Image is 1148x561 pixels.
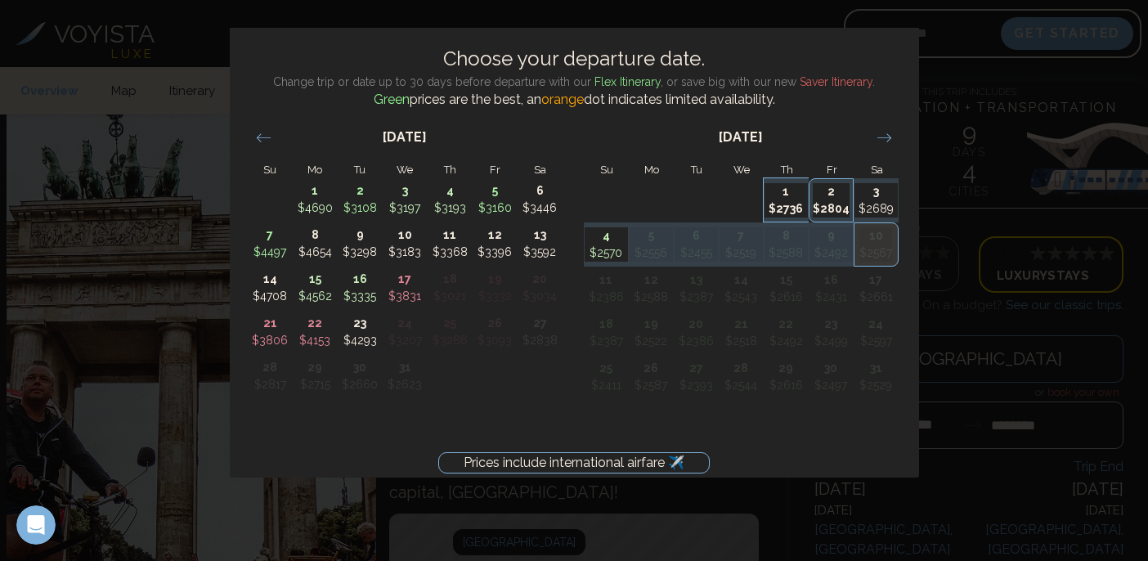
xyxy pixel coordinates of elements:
td: Choose Tuesday, December 9, 2025 as your check-out date. It’s available. [338,222,383,266]
td: Choose Thursday, December 18, 2025 as your check-out date. It’s available. [428,266,473,310]
td: Choose Thursday, December 4, 2025 as your check-out date. It’s available. [428,177,473,222]
p: 31 [854,360,898,377]
td: Choose Saturday, December 6, 2025 as your check-out date. It’s available. [518,177,563,222]
td: Choose Sunday, January 11, 2026 as your check-out date. It’s available. [584,267,629,311]
p: $2736 [765,200,808,218]
small: Mo [644,164,659,176]
td: Choose Wednesday, December 17, 2025 as your check-out date. It’s available. [383,266,428,310]
td: Choose Tuesday, December 23, 2025 as your check-out date. It’s available. [338,310,383,354]
p: $2387 [675,289,718,306]
p: $3831 [383,288,427,305]
p: 6 [518,182,562,200]
p: $2544 [720,377,763,394]
p: $3446 [518,200,562,217]
td: Choose Saturday, January 24, 2026 as your check-out date. It’s available. [854,311,899,355]
p: $4497 [249,244,292,261]
td: Choose Monday, December 8, 2025 as your check-out date. It’s available. [293,222,338,266]
p: $3021 [428,288,472,305]
small: Th [444,164,456,176]
p: $2431 [809,289,853,306]
p: 29 [294,359,337,376]
small: We [733,164,750,176]
td: Selected. Saturday, January 3, 2026 [854,178,899,222]
p: $2386 [675,333,718,350]
p: 28 [720,360,763,377]
p: Change trip or date up to 30 days before departure with our , or save big with our new . [243,74,906,90]
td: Choose Wednesday, December 10, 2025 as your check-out date. It’s available. [383,222,428,266]
p: 20 [518,271,562,288]
p: 9 [809,227,853,245]
small: Tu [691,164,702,176]
td: Selected as start date. Friday, January 2, 2026 [809,178,854,222]
p: 16 [809,272,853,289]
p: $3286 [428,332,472,349]
p: 22 [294,315,337,332]
p: 21 [720,316,763,333]
small: Su [600,164,613,176]
td: Choose Tuesday, December 30, 2025 as your check-out date. It’s available. [338,354,383,398]
span: orange [541,92,584,107]
p: 3 [383,182,427,200]
p: $2661 [854,289,898,306]
td: Choose Monday, January 19, 2026 as your check-out date. It’s available. [629,311,674,355]
p: 4 [585,227,628,245]
span: prices are the best, an dot indicates limited availability. [374,92,775,107]
p: 15 [294,271,337,288]
td: Choose Tuesday, January 20, 2026 as your check-out date. It’s available. [674,311,719,355]
p: $2616 [765,289,808,306]
td: Choose Sunday, January 25, 2026 as your check-out date. It’s available. [584,355,629,399]
p: 3 [854,183,898,200]
p: 12 [630,272,673,289]
p: $2411 [585,377,628,394]
td: Choose Sunday, December 14, 2025 as your check-out date. It’s available. [248,266,293,310]
p: $2588 [630,289,673,306]
p: 17 [854,272,898,289]
p: $2587 [630,377,673,394]
p: $2518 [720,333,763,350]
td: Choose Thursday, January 29, 2026 as your check-out date. It’s available. [764,355,809,399]
td: Choose Friday, January 30, 2026 as your check-out date. It’s available. [809,355,854,399]
p: $2386 [585,289,628,306]
p: $2570 [585,245,628,262]
p: 18 [428,271,472,288]
p: $2660 [339,376,382,393]
p: 8 [765,227,808,245]
p: 4 [428,182,472,200]
p: 5 [630,227,673,245]
small: Mo [307,164,322,176]
p: 25 [428,315,472,332]
div: Calendar [230,110,918,478]
p: $3298 [339,244,382,261]
p: $3332 [473,288,517,305]
td: Choose Monday, December 1, 2025 as your check-out date. It’s available. [293,177,338,222]
p: 14 [249,271,292,288]
td: Choose Tuesday, December 16, 2025 as your check-out date. It’s available. [338,266,383,310]
p: 20 [675,316,718,333]
p: 31 [383,359,427,376]
p: 27 [518,315,562,332]
p: 9 [339,227,382,244]
p: $2522 [630,333,673,350]
p: 27 [675,360,718,377]
p: 17 [383,271,427,288]
p: $2838 [518,332,562,349]
p: 16 [339,271,382,288]
td: Selected. Friday, January 9, 2026 [809,222,854,267]
td: Choose Saturday, December 13, 2025 as your check-out date. It’s available. [518,222,563,266]
td: Choose Sunday, December 28, 2025 as your check-out date. It’s available. [248,354,293,398]
p: 26 [473,315,517,332]
td: Choose Wednesday, December 3, 2025 as your check-out date. It’s available. [383,177,428,222]
td: Choose Thursday, December 11, 2025 as your check-out date. It’s available. [428,222,473,266]
td: Selected. Sunday, January 4, 2026 [584,222,629,267]
p: $2588 [765,245,808,262]
p: 1 [765,183,808,200]
p: $3160 [473,200,517,217]
p: $3183 [383,244,427,261]
strong: [DATE] [719,129,763,145]
p: $2455 [675,245,718,262]
p: 19 [630,316,673,333]
p: $2623 [383,376,427,393]
td: Choose Wednesday, December 31, 2025 as your check-out date. It’s available. [383,354,428,398]
div: Move backward to switch to the previous month. [248,124,280,151]
td: Choose Monday, December 22, 2025 as your check-out date. It’s available. [293,310,338,354]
